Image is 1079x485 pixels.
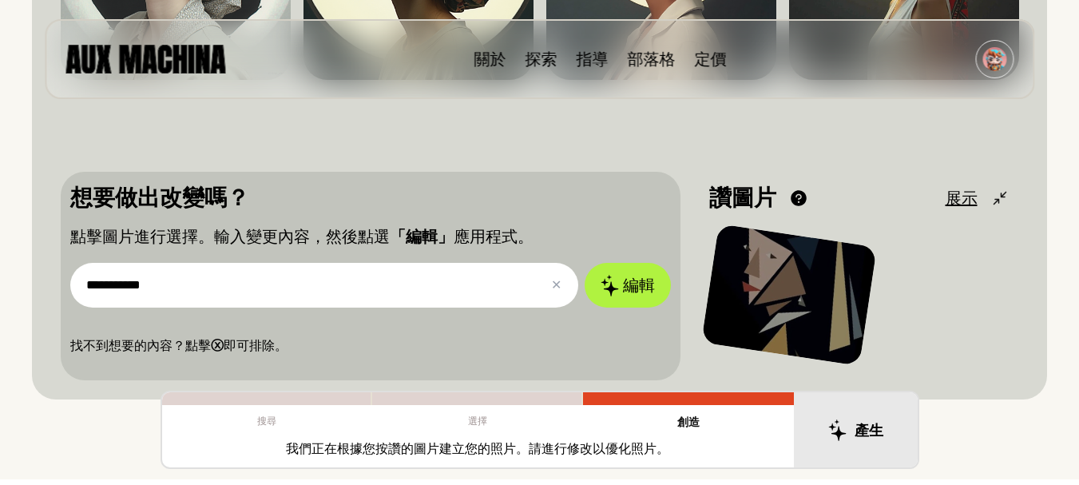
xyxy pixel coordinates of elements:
[709,185,776,210] font: 讚圖片
[70,185,249,210] font: 想要做出改變嗎？
[794,392,918,467] button: 產生
[286,441,669,456] font: 我們正在根據您按讚的圖片建立您的照片。請進行修改以優化照片。
[551,277,561,292] font: ✕
[695,50,727,68] a: 定價
[70,339,211,352] font: 找不到想要的內容？點擊
[70,228,390,245] font: 點擊圖片進行選擇。輸入變更內容，然後點選
[585,263,671,308] button: 編輯
[65,45,225,73] img: 輔助機械
[526,50,557,68] a: 探索
[224,339,288,352] font: 即可排除。
[390,228,454,245] font: 「編輯」
[468,415,487,427] font: 選擇
[946,189,978,207] font: 展示
[577,50,609,68] a: 指導
[257,415,276,427] font: 搜尋
[623,276,655,294] font: 編輯
[677,415,700,428] font: 創造
[946,186,1010,210] button: 展示
[628,50,676,68] a: 部落格
[211,339,224,352] font: ⓧ
[982,47,1006,71] img: 阿凡達
[551,276,561,295] button: ✕
[855,422,883,439] font: 產生
[454,228,534,245] font: 應用程式。
[474,50,506,68] a: 關於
